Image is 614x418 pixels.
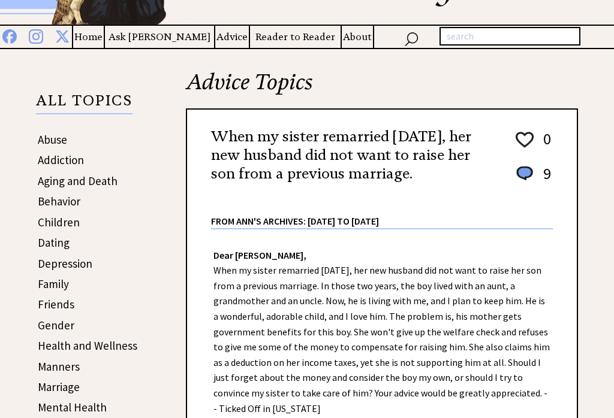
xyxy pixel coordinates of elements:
div: From Ann's Archives: [DATE] to [DATE] [211,196,553,228]
td: 0 [537,129,552,162]
strong: Dear [PERSON_NAME], [213,249,306,261]
img: search_nav.png [404,29,419,47]
a: Behavior [38,194,80,208]
a: Family [38,277,69,291]
a: Health and Wellness [38,338,137,353]
a: Children [38,215,80,229]
a: Ask [PERSON_NAME] [105,29,214,44]
h2: When my sister remarried [DATE], her new husband did not want to raise her son from a previous ma... [211,128,493,184]
a: Manners [38,359,80,374]
td: 9 [537,163,552,195]
a: Gender [38,318,74,332]
input: search [440,27,580,46]
img: instagram%20blue.png [29,27,43,44]
a: Marriage [38,380,80,394]
img: message_round%201.png [514,164,535,183]
a: Abuse [38,132,67,147]
a: Reader to Reader [250,29,341,44]
img: facebook%20blue.png [2,27,17,44]
a: Mental Health [38,400,107,414]
a: Advice [215,29,249,44]
h2: Advice Topics [186,68,578,108]
p: ALL TOPICS [36,94,133,114]
a: About [342,29,373,44]
a: Addiction [38,153,84,167]
a: Home [73,29,104,44]
img: x%20blue.png [55,27,70,43]
a: Friends [38,297,74,311]
a: Dating [38,235,70,250]
img: heart_outline%201.png [514,129,535,150]
a: Depression [38,256,92,271]
a: Aging and Death [38,174,118,188]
